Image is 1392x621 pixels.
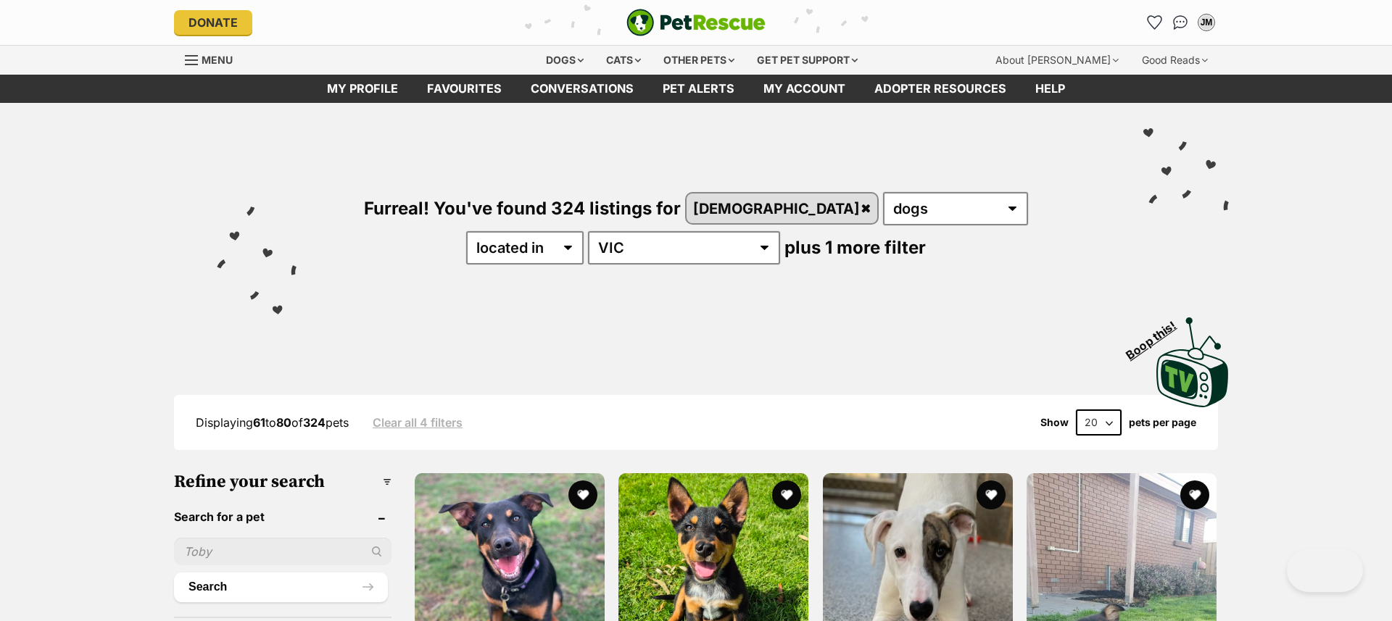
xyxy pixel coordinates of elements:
a: Favourites [413,75,516,103]
a: Help [1021,75,1080,103]
a: Clear all 4 filters [373,416,463,429]
a: Favourites [1143,11,1166,34]
a: conversations [516,75,648,103]
a: Menu [185,46,243,72]
a: My profile [312,75,413,103]
strong: 61 [253,415,265,430]
button: favourite [568,480,597,509]
a: Pet alerts [648,75,749,103]
div: Get pet support [747,46,868,75]
iframe: Help Scout Beacon - Open [1287,549,1363,592]
div: Dogs [536,46,594,75]
button: Search [174,572,388,601]
span: Displaying to of pets [196,415,349,430]
header: Search for a pet [174,510,391,523]
div: Cats [596,46,651,75]
button: My account [1195,11,1218,34]
img: PetRescue TV logo [1156,317,1229,407]
a: Conversations [1169,11,1192,34]
button: favourite [1180,480,1209,509]
button: favourite [977,480,1006,509]
h3: Refine your search [174,472,391,492]
span: plus 1 more filter [784,237,926,258]
span: Show [1040,417,1069,428]
span: Boop this! [1124,309,1190,362]
div: About [PERSON_NAME] [985,46,1129,75]
div: Other pets [653,46,745,75]
span: Furreal! You've found 324 listings for [364,198,681,219]
div: Good Reads [1132,46,1218,75]
a: PetRescue [626,9,766,36]
a: Boop this! [1156,304,1229,410]
a: Donate [174,10,252,35]
input: Toby [174,538,391,565]
img: chat-41dd97257d64d25036548639549fe6c8038ab92f7586957e7f3b1b290dea8141.svg [1173,15,1188,30]
div: JM [1199,15,1214,30]
label: pets per page [1129,417,1196,428]
ul: Account quick links [1143,11,1218,34]
a: Adopter resources [860,75,1021,103]
a: [DEMOGRAPHIC_DATA] [687,193,878,223]
span: Menu [202,54,233,66]
button: favourite [773,480,802,509]
strong: 324 [303,415,326,430]
img: logo-e224e6f780fb5917bec1dbf3a21bbac754714ae5b6737aabdf751b685950b380.svg [626,9,766,36]
strong: 80 [276,415,291,430]
a: My account [749,75,860,103]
